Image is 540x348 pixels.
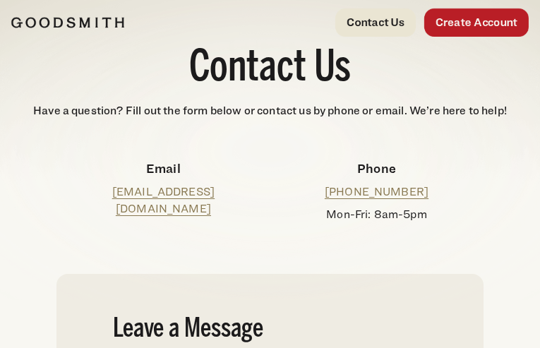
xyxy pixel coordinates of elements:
[112,185,215,215] a: [EMAIL_ADDRESS][DOMAIN_NAME]
[325,185,428,198] a: [PHONE_NUMBER]
[11,17,124,28] img: Goodsmith
[113,316,426,343] h2: Leave a Message
[281,159,472,178] h4: Phone
[424,8,529,37] a: Create Account
[281,206,472,223] p: Mon-Fri: 8am-5pm
[335,8,416,37] a: Contact Us
[68,159,258,178] h4: Email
